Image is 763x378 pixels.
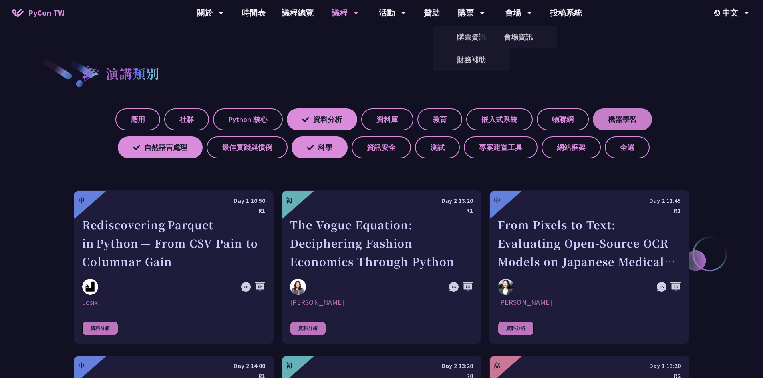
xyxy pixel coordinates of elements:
[74,58,106,88] img: heading-bullet
[82,206,265,216] div: R1
[494,196,500,205] div: 中
[78,196,85,205] div: 中
[415,136,460,158] label: 測試
[12,9,24,17] img: Home icon of PyCon TW 2025
[489,190,689,344] a: 中 Day 2 11:45 R1 From Pixels to Text: Evaluating Open-Source OCR Models on Japanese Medical Docum...
[498,322,534,335] div: 資料分析
[74,190,274,344] a: 中 Day 1 10:50 R1 Rediscovering Parquet in Python — From CSV Pain to Columnar Gain Josix Josix 資料分析
[82,361,265,371] div: Day 2 14:00
[480,28,557,46] a: 會場資訊
[286,196,292,205] div: 初
[361,108,413,130] label: 資料庫
[82,298,265,307] div: Josix
[433,28,510,46] a: 購票資訊
[466,108,533,130] label: 嵌入式系統
[542,136,601,158] label: 網站框架
[605,136,650,158] label: 全選
[498,196,681,206] div: Day 2 11:45
[106,64,159,83] h2: 演講類別
[498,361,681,371] div: Day 1 13:20
[115,108,160,130] label: 應用
[290,196,473,206] div: Day 2 13:20
[282,190,481,344] a: 初 Day 2 13:20 R1 The Vogue Equation: Deciphering Fashion Economics Through Python Chantal Pino [P...
[593,108,652,130] label: 機器學習
[433,50,510,69] a: 財務補助
[714,10,722,16] img: Locale Icon
[213,108,283,130] label: Python 核心
[82,196,265,206] div: Day 1 10:50
[28,7,64,19] span: PyCon TW
[417,108,462,130] label: 教育
[78,361,85,370] div: 中
[464,136,538,158] label: 專案建置工具
[290,206,473,216] div: R1
[290,216,473,271] div: The Vogue Equation: Deciphering Fashion Economics Through Python
[82,279,98,295] img: Josix
[494,361,500,370] div: 高
[292,136,348,158] label: 科學
[498,298,681,307] div: [PERSON_NAME]
[207,136,288,158] label: 最佳實踐與慣例
[290,279,306,295] img: Chantal Pino
[287,108,357,130] label: 資料分析
[290,361,473,371] div: Day 2 13:20
[352,136,411,158] label: 資訊安全
[290,322,326,335] div: 資料分析
[537,108,589,130] label: 物聯網
[290,298,473,307] div: [PERSON_NAME]
[498,279,514,295] img: Bing Wang
[498,206,681,216] div: R1
[82,216,265,271] div: Rediscovering Parquet in Python — From CSV Pain to Columnar Gain
[4,3,72,23] a: PyCon TW
[286,361,292,370] div: 初
[164,108,209,130] label: 社群
[118,136,203,158] label: 自然語言處理
[498,216,681,271] div: From Pixels to Text: Evaluating Open-Source OCR Models on Japanese Medical Documents
[82,322,118,335] div: 資料分析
